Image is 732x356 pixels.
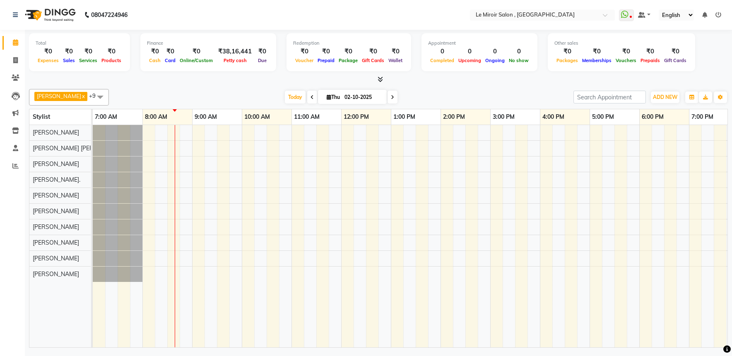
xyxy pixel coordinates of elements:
[33,270,79,278] span: [PERSON_NAME]
[292,111,322,123] a: 11:00 AM
[33,129,79,136] span: [PERSON_NAME]
[33,176,80,183] span: [PERSON_NAME].
[163,58,178,63] span: Card
[540,111,566,123] a: 4:00 PM
[483,47,507,56] div: 0
[507,58,531,63] span: No show
[33,160,79,168] span: [PERSON_NAME]
[33,223,79,231] span: [PERSON_NAME]
[590,111,616,123] a: 5:00 PM
[342,111,371,123] a: 12:00 PM
[662,58,689,63] span: Gift Cards
[554,40,689,47] div: Other sales
[178,47,215,56] div: ₹0
[315,47,337,56] div: ₹0
[61,47,77,56] div: ₹0
[37,93,81,99] span: [PERSON_NAME]
[81,93,85,99] a: x
[89,92,102,99] span: +9
[33,255,79,262] span: [PERSON_NAME]
[507,47,531,56] div: 0
[91,3,128,26] b: 08047224946
[653,94,677,100] span: ADD NEW
[36,58,61,63] span: Expenses
[441,111,467,123] a: 2:00 PM
[638,47,662,56] div: ₹0
[614,58,638,63] span: Vouchers
[33,207,79,215] span: [PERSON_NAME]
[33,239,79,246] span: [PERSON_NAME]
[483,58,507,63] span: Ongoing
[491,111,517,123] a: 3:00 PM
[293,47,315,56] div: ₹0
[554,47,580,56] div: ₹0
[554,58,580,63] span: Packages
[93,111,119,123] a: 7:00 AM
[256,58,269,63] span: Due
[293,40,405,47] div: Redemption
[689,111,715,123] a: 7:00 PM
[580,58,614,63] span: Memberships
[242,111,272,123] a: 10:00 AM
[33,192,79,199] span: [PERSON_NAME]
[428,58,456,63] span: Completed
[456,58,483,63] span: Upcoming
[36,40,123,47] div: Total
[77,47,99,56] div: ₹0
[255,47,270,56] div: ₹0
[215,47,255,56] div: ₹38,16,441
[99,58,123,63] span: Products
[638,58,662,63] span: Prepaids
[573,91,646,103] input: Search Appointment
[337,58,360,63] span: Package
[147,47,163,56] div: ₹0
[163,47,178,56] div: ₹0
[337,47,360,56] div: ₹0
[21,3,78,26] img: logo
[391,111,417,123] a: 1:00 PM
[428,47,456,56] div: 0
[360,47,386,56] div: ₹0
[147,40,270,47] div: Finance
[651,91,679,103] button: ADD NEW
[33,113,50,120] span: Stylist
[77,58,99,63] span: Services
[386,58,405,63] span: Wallet
[193,111,219,123] a: 9:00 AM
[285,91,306,103] span: Today
[580,47,614,56] div: ₹0
[61,58,77,63] span: Sales
[315,58,337,63] span: Prepaid
[386,47,405,56] div: ₹0
[325,94,342,100] span: Thu
[143,111,169,123] a: 8:00 AM
[33,144,150,152] span: [PERSON_NAME] [PERSON_NAME] Therapy
[640,111,666,123] a: 6:00 PM
[99,47,123,56] div: ₹0
[428,40,531,47] div: Appointment
[456,47,483,56] div: 0
[178,58,215,63] span: Online/Custom
[662,47,689,56] div: ₹0
[342,91,383,103] input: 2025-10-02
[614,47,638,56] div: ₹0
[222,58,249,63] span: Petty cash
[293,58,315,63] span: Voucher
[147,58,163,63] span: Cash
[360,58,386,63] span: Gift Cards
[36,47,61,56] div: ₹0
